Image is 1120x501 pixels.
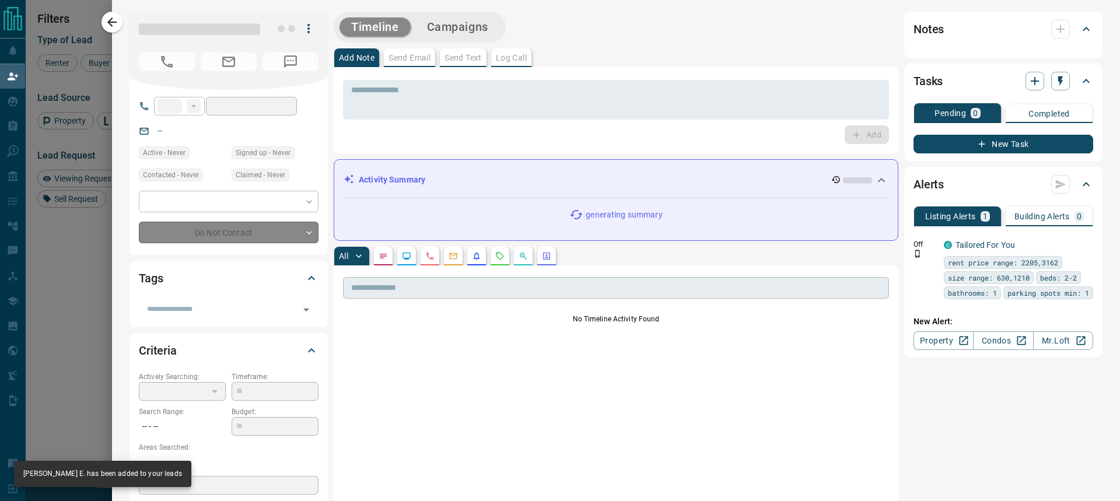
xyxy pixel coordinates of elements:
svg: Emails [449,251,458,261]
svg: Listing Alerts [472,251,481,261]
p: Off [914,239,937,250]
p: Timeframe: [232,372,318,382]
div: Alerts [914,170,1093,198]
span: Claimed - Never [236,169,285,181]
p: Search Range: [139,407,226,417]
div: Tasks [914,67,1093,95]
svg: Calls [425,251,435,261]
h2: Criteria [139,341,177,360]
svg: Requests [495,251,505,261]
svg: Notes [379,251,388,261]
h2: Tasks [914,72,943,90]
h2: Tags [139,269,163,288]
h2: Notes [914,20,944,38]
p: Actively Searching: [139,372,226,382]
div: Criteria [139,337,318,365]
span: No Number [262,52,318,71]
button: Campaigns [415,17,500,37]
a: Property [914,331,974,350]
a: Mr.Loft [1033,331,1093,350]
svg: Lead Browsing Activity [402,251,411,261]
button: New Task [914,135,1093,153]
span: parking spots min: 1 [1007,287,1089,299]
div: Activity Summary [344,169,888,191]
svg: Push Notification Only [914,250,922,258]
p: Budget: [232,407,318,417]
p: Pending [935,109,966,117]
p: Listing Alerts [925,212,976,220]
span: size range: 630,1210 [948,272,1030,283]
p: Add Note [339,54,374,62]
div: condos.ca [944,241,952,249]
span: beds: 2-2 [1040,272,1077,283]
div: [PERSON_NAME] E. has been added to your leads [23,464,182,484]
div: Do Not Contact [139,222,318,243]
p: Motivation: [139,465,318,476]
button: Timeline [339,17,411,37]
p: 0 [973,109,978,117]
p: -- - -- [139,417,226,436]
a: Tailored For You [956,240,1015,250]
span: No Email [201,52,257,71]
span: Active - Never [143,147,185,159]
p: 0 [1077,212,1081,220]
p: Building Alerts [1014,212,1070,220]
span: No Number [139,52,195,71]
h2: Alerts [914,175,944,194]
svg: Opportunities [519,251,528,261]
p: Completed [1028,110,1070,118]
p: All [339,252,348,260]
span: Contacted - Never [143,169,199,181]
div: Tags [139,264,318,292]
a: Condos [973,331,1033,350]
p: Areas Searched: [139,442,318,453]
div: Notes [914,15,1093,43]
p: Activity Summary [359,174,425,186]
a: -- [157,126,162,135]
span: bathrooms: 1 [948,287,997,299]
span: Signed up - Never [236,147,290,159]
button: Open [298,302,314,318]
span: rent price range: 2205,3162 [948,257,1058,268]
p: generating summary [586,209,662,221]
p: No Timeline Activity Found [343,314,889,324]
p: New Alert: [914,316,1093,328]
p: 1 [983,212,988,220]
svg: Agent Actions [542,251,551,261]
